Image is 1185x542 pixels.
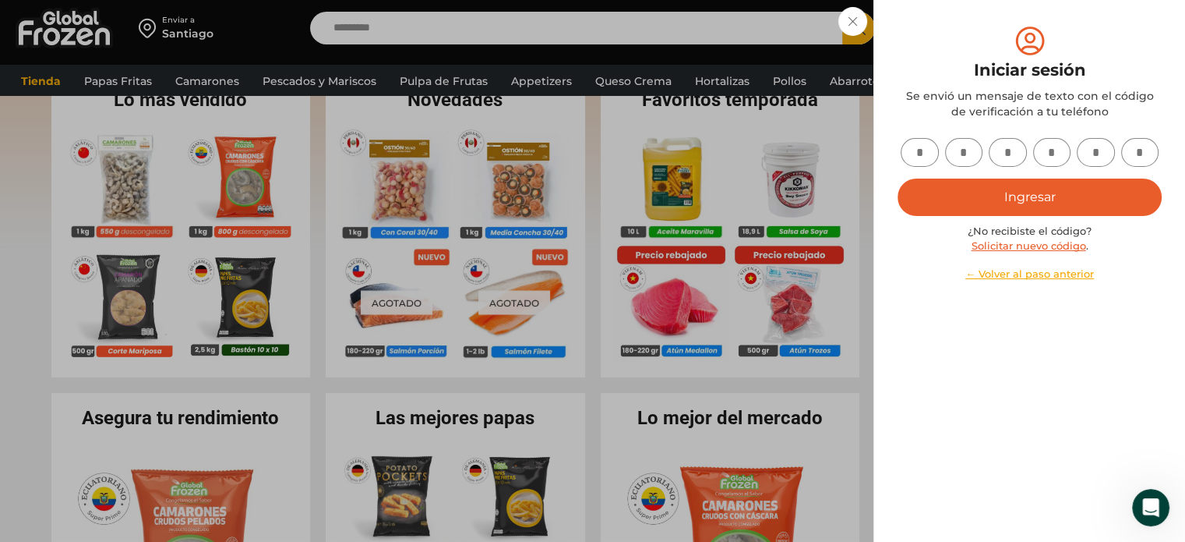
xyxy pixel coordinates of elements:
button: Ingresar [898,179,1162,216]
iframe: Intercom live chat [1132,489,1169,526]
div: ¿No recibiste el código? . [898,224,1162,282]
img: tabler-icon-user-circle.svg [1012,23,1048,58]
div: Se envió un mensaje de texto con el código de verificación a tu teléfono [898,88,1162,119]
a: ← Volver al paso anterior [898,267,1162,282]
div: Iniciar sesión [898,58,1162,82]
a: Solicitar nuevo código [972,239,1086,252]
